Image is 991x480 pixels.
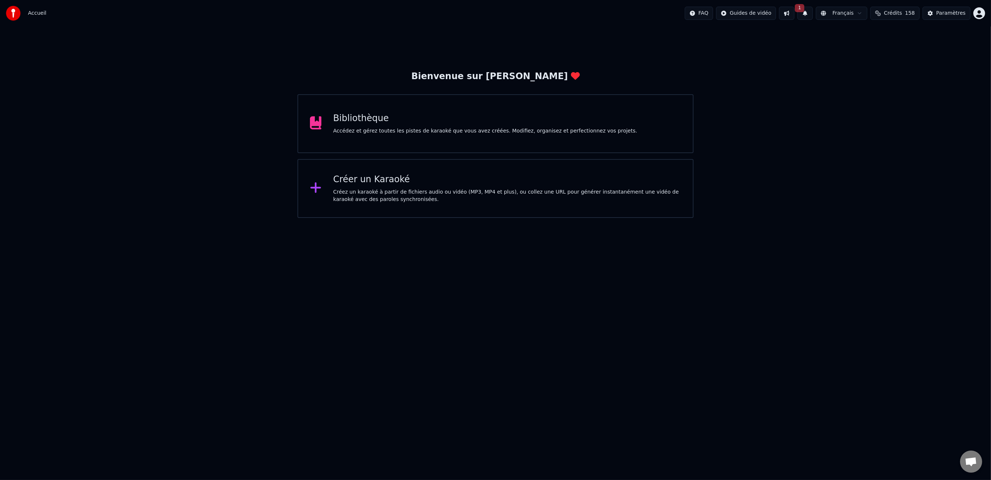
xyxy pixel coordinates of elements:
[870,7,920,20] button: Crédits158
[333,127,637,135] div: Accédez et gérez toutes les pistes de karaoké que vous avez créées. Modifiez, organisez et perfec...
[905,10,915,17] span: 158
[28,10,46,17] span: Accueil
[960,451,982,473] div: Ouvrir le chat
[923,7,970,20] button: Paramètres
[884,10,902,17] span: Crédits
[333,188,681,203] div: Créez un karaoké à partir de fichiers audio ou vidéo (MP3, MP4 et plus), ou collez une URL pour g...
[6,6,21,21] img: youka
[685,7,713,20] button: FAQ
[716,7,776,20] button: Guides de vidéo
[797,7,813,20] button: 1
[795,4,804,12] span: 1
[936,10,966,17] div: Paramètres
[333,174,681,186] div: Créer un Karaoké
[28,10,46,17] nav: breadcrumb
[333,113,637,124] div: Bibliothèque
[411,71,579,82] div: Bienvenue sur [PERSON_NAME]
